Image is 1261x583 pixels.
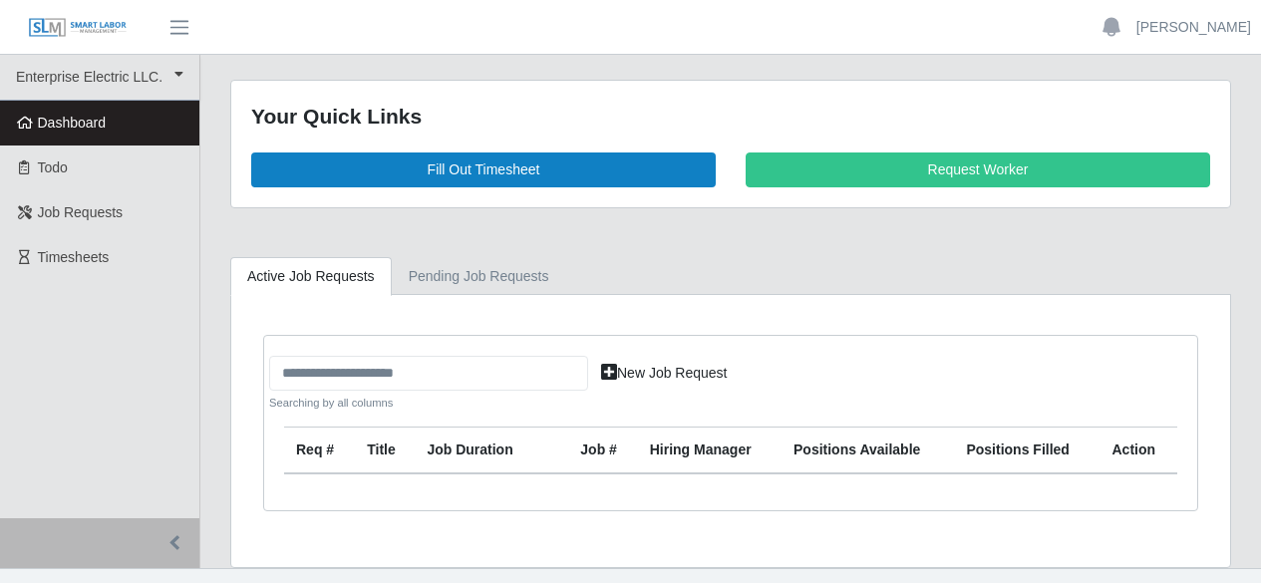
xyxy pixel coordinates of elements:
[38,115,107,131] span: Dashboard
[392,257,566,296] a: Pending Job Requests
[746,152,1210,187] a: Request Worker
[38,204,124,220] span: Job Requests
[38,249,110,265] span: Timesheets
[28,17,128,39] img: SLM Logo
[588,356,741,391] a: New Job Request
[415,428,540,474] th: Job Duration
[638,428,782,474] th: Hiring Manager
[251,152,716,187] a: Fill Out Timesheet
[954,428,1100,474] th: Positions Filled
[1136,17,1251,38] a: [PERSON_NAME]
[230,257,392,296] a: Active Job Requests
[38,159,68,175] span: Todo
[782,428,954,474] th: Positions Available
[1101,428,1178,474] th: Action
[355,428,415,474] th: Title
[269,395,588,412] small: Searching by all columns
[568,428,637,474] th: Job #
[251,101,1210,133] div: Your Quick Links
[284,428,355,474] th: Req #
